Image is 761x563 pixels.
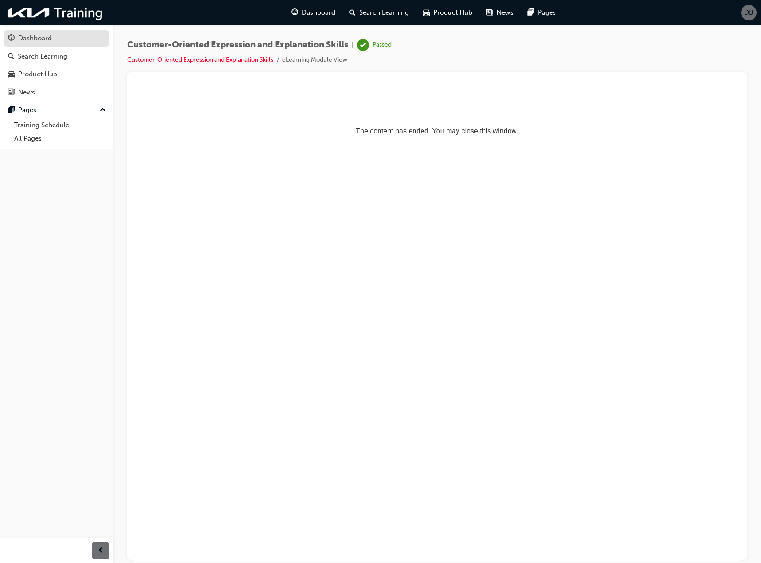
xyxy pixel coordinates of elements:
span: car-icon [423,7,430,18]
a: pages-iconPages [520,4,563,22]
div: Search Learning [18,51,67,62]
img: kia-training [4,4,106,22]
button: DashboardSearch LearningProduct HubNews [4,28,109,102]
span: Dashboard [302,8,335,18]
span: learningRecordVerb_PASS-icon [357,39,369,51]
div: News [18,87,35,98]
span: guage-icon [8,35,15,43]
span: News [497,8,513,18]
div: Passed [373,41,392,49]
span: Search Learning [359,8,409,18]
span: Pages [538,8,556,18]
span: Customer-Oriented Expression and Explanation Skills [127,40,348,50]
button: Pages [4,102,109,118]
div: Dashboard [18,33,52,43]
li: eLearning Module View [282,55,347,65]
span: prev-icon [97,545,104,556]
a: News [4,84,109,101]
a: Customer-Oriented Expression and Explanation Skills [127,56,273,63]
a: news-iconNews [479,4,520,22]
span: search-icon [349,7,356,18]
div: Pages [18,105,36,115]
span: pages-icon [8,106,15,114]
div: Product Hub [18,69,57,79]
a: Dashboard [4,30,109,47]
a: search-iconSearch Learning [342,4,416,22]
span: car-icon [8,70,15,78]
button: DB [741,5,757,20]
a: Product Hub [4,66,109,82]
a: All Pages [11,132,109,145]
span: | [352,40,353,50]
span: news-icon [486,7,493,18]
a: car-iconProduct Hub [416,4,479,22]
p: The content has ended. You may close this window. [4,7,602,47]
span: search-icon [8,53,14,61]
span: guage-icon [291,7,298,18]
a: Search Learning [4,48,109,65]
span: news-icon [8,89,15,97]
span: Product Hub [433,8,472,18]
span: pages-icon [528,7,534,18]
a: Training Schedule [11,118,109,132]
span: DB [744,8,753,18]
span: up-icon [100,105,106,116]
a: guage-iconDashboard [284,4,342,22]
